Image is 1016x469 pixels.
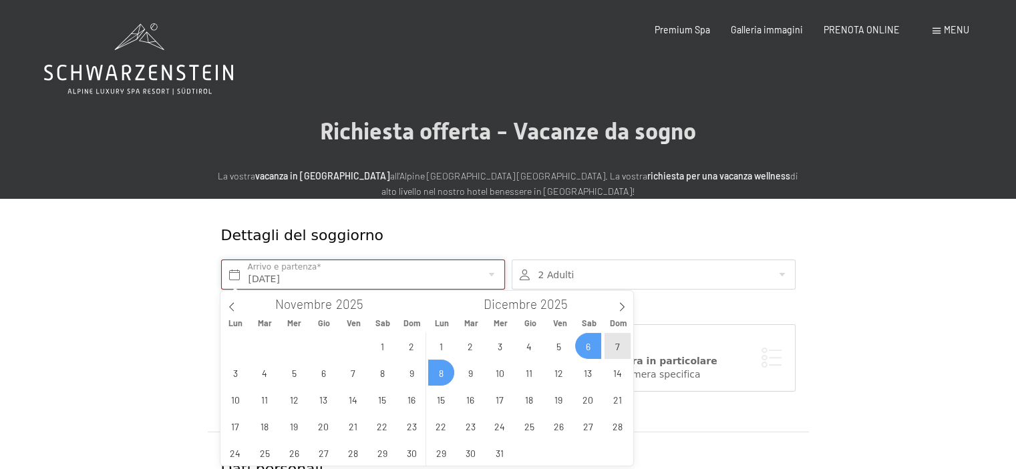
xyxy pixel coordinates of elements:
span: Novembre 9, 2025 [399,360,425,386]
span: Novembre 23, 2025 [399,413,425,439]
span: Dicembre 19, 2025 [546,386,572,412]
span: Dicembre 22, 2025 [428,413,454,439]
span: Novembre [275,298,332,311]
div: Prenotare una camera in particolare [526,355,782,368]
span: Novembre 29, 2025 [369,440,395,466]
span: Gio [516,319,545,328]
span: Dicembre 5, 2025 [546,333,572,359]
span: Dicembre 11, 2025 [516,360,542,386]
span: Dicembre 23, 2025 [458,413,484,439]
span: Ven [339,319,368,328]
span: Dicembre 4, 2025 [516,333,542,359]
strong: richiesta per una vacanza wellness [647,170,790,181]
span: Menu [944,24,969,35]
span: Mar [457,319,486,328]
span: Dicembre 15, 2025 [428,386,454,412]
span: Dicembre 18, 2025 [516,386,542,412]
span: Ven [545,319,574,328]
span: Dicembre 25, 2025 [516,413,542,439]
span: Novembre 21, 2025 [340,413,366,439]
span: Novembre 1, 2025 [369,333,395,359]
span: Dicembre 14, 2025 [605,360,631,386]
div: Vorrei scegliere una camera specifica [526,368,782,382]
span: Lun [427,319,456,328]
span: Dicembre 9, 2025 [458,360,484,386]
span: Mar [250,319,280,328]
span: Dicembre 17, 2025 [487,386,513,412]
input: Year [332,296,376,312]
span: Novembre 27, 2025 [311,440,337,466]
span: Mer [280,319,309,328]
span: Dicembre 21, 2025 [605,386,631,412]
span: Dicembre 24, 2025 [487,413,513,439]
span: Novembre 24, 2025 [222,440,248,466]
span: Novembre 7, 2025 [340,360,366,386]
input: Year [537,296,581,312]
span: Richiesta offerta - Vacanze da sogno [320,117,696,145]
span: Dicembre [484,298,537,311]
span: Novembre 19, 2025 [281,413,307,439]
span: Novembre 10, 2025 [222,386,248,412]
span: Novembre 16, 2025 [399,386,425,412]
span: Dom [604,319,633,328]
span: Dicembre 29, 2025 [428,440,454,466]
span: Novembre 2, 2025 [399,333,425,359]
a: Galleria immagini [731,24,803,35]
a: PRENOTA ONLINE [824,24,900,35]
span: Dicembre 13, 2025 [575,360,601,386]
span: Dicembre 16, 2025 [458,386,484,412]
span: Novembre 3, 2025 [222,360,248,386]
span: Novembre 13, 2025 [311,386,337,412]
span: Novembre 30, 2025 [399,440,425,466]
span: Novembre 22, 2025 [369,413,395,439]
span: Novembre 5, 2025 [281,360,307,386]
span: Novembre 8, 2025 [369,360,395,386]
span: Novembre 17, 2025 [222,413,248,439]
span: Sab [574,319,604,328]
span: Dicembre 28, 2025 [605,413,631,439]
span: Dicembre 3, 2025 [487,333,513,359]
span: Dicembre 30, 2025 [458,440,484,466]
span: Dicembre 1, 2025 [428,333,454,359]
span: Dicembre 31, 2025 [487,440,513,466]
span: Dom [397,319,427,328]
span: Novembre 25, 2025 [252,440,278,466]
span: Novembre 14, 2025 [340,386,366,412]
strong: vacanza in [GEOGRAPHIC_DATA] [255,170,390,181]
span: Novembre 4, 2025 [252,360,278,386]
span: Novembre 6, 2025 [311,360,337,386]
span: Dicembre 10, 2025 [487,360,513,386]
span: Gio [309,319,339,328]
span: Novembre 15, 2025 [369,386,395,412]
p: La vostra all'Alpine [GEOGRAPHIC_DATA] [GEOGRAPHIC_DATA]. La vostra di alto livello nel nostro ho... [214,169,802,199]
span: Novembre 28, 2025 [340,440,366,466]
span: Novembre 20, 2025 [311,413,337,439]
span: Dicembre 27, 2025 [575,413,601,439]
span: Novembre 18, 2025 [252,413,278,439]
span: Lun [220,319,250,328]
span: Sab [368,319,397,328]
div: Dettagli del soggiorno [221,225,699,246]
span: Dicembre 26, 2025 [546,413,572,439]
span: Dicembre 8, 2025 [428,360,454,386]
span: Dicembre 2, 2025 [458,333,484,359]
span: Novembre 12, 2025 [281,386,307,412]
span: Dicembre 12, 2025 [546,360,572,386]
span: Novembre 26, 2025 [281,440,307,466]
span: Novembre 11, 2025 [252,386,278,412]
span: Dicembre 20, 2025 [575,386,601,412]
span: Dicembre 7, 2025 [605,333,631,359]
span: Mer [486,319,516,328]
a: Premium Spa [655,24,710,35]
